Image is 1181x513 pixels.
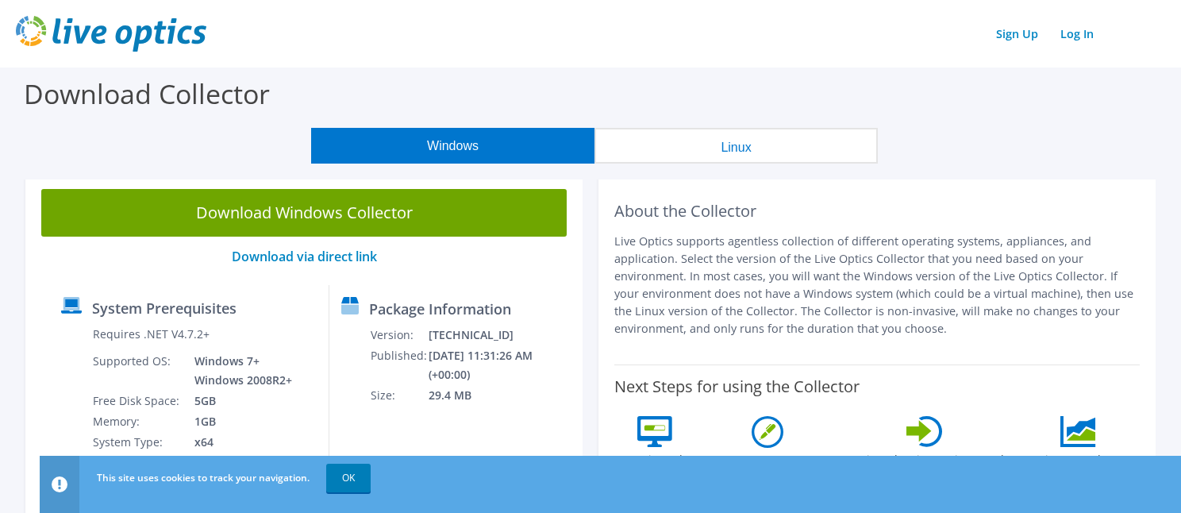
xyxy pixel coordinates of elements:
a: Log In [1052,22,1102,45]
button: Windows [311,128,594,164]
label: View your data within the project [1021,447,1136,484]
td: Free Disk Space: [92,391,183,411]
td: [TECHNICAL_ID] [428,325,575,345]
label: Requires .NET V4.7.2+ [93,326,210,342]
h2: About the Collector [614,202,1140,221]
a: Download Windows Collector [41,189,567,237]
label: System Prerequisites [92,300,237,316]
label: Package Information [369,301,511,317]
td: System Type: [92,432,183,453]
td: Windows 7+ Windows 2008R2+ [183,351,295,391]
p: Live Optics supports agentless collection of different operating systems, appliances, and applica... [614,233,1140,337]
td: Size: [370,385,428,406]
td: Published: [370,345,428,385]
td: 29.4 MB [428,385,575,406]
button: Linux [594,128,878,164]
a: OK [326,464,371,492]
td: Version: [370,325,428,345]
a: Download via direct link [232,248,377,265]
td: x64 [183,432,295,453]
td: Supported OS: [92,351,183,391]
td: [DATE] 11:31:26 AM (+00:00) [428,345,575,385]
label: Log into the Live Optics portal and view your project [844,447,1005,484]
a: Sign Up [988,22,1046,45]
label: Unzip and run the .exe [619,447,692,484]
td: 1GB [183,411,295,432]
td: 5GB [183,391,295,411]
label: Next Steps for using the Collector [614,377,860,396]
td: Memory: [92,411,183,432]
img: live_optics_svg.svg [16,16,206,52]
span: This site uses cookies to track your navigation. [97,471,310,484]
label: Download Collector [24,75,270,112]
label: Register using the line in your welcome email [709,448,828,500]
